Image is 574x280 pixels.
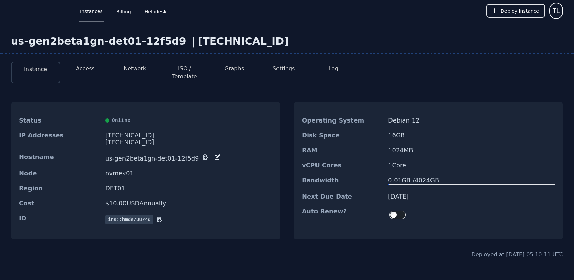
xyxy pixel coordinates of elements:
img: Power On [308,37,317,46]
dt: Status [19,117,100,124]
div: us-gen2beta1gn-det01-12f5d9 [11,35,189,48]
dd: 16 GB [388,132,555,139]
img: Power Off [359,37,369,46]
dt: vCPU Cores [302,162,383,169]
dt: Bandwidth [302,177,383,185]
button: Instance [24,65,47,73]
button: Log [329,64,339,73]
dt: Hostname [19,154,100,162]
dt: ID [19,215,100,224]
dd: 1024 MB [388,147,555,154]
dt: RAM [302,147,383,154]
dt: Next Due Date [302,193,383,200]
dd: $ 10.00 USD Annually [105,200,272,207]
button: Graphs [225,64,244,73]
dt: Node [19,170,100,177]
span: Deploy Instance [501,7,539,14]
button: Network [123,64,146,73]
dd: DET01 [105,185,272,192]
div: 0.01 GB / 4024 GB [388,177,555,184]
img: Logo [11,6,60,16]
button: Deploy Instance [486,4,545,18]
dt: Region [19,185,100,192]
dt: Cost [19,200,100,207]
button: User menu [549,3,563,19]
dd: Debian 12 [388,117,555,124]
img: Restart [333,37,343,46]
div: | [189,35,198,48]
dd: [DATE] [388,193,555,200]
button: Restart [325,35,351,46]
dt: Disk Space [302,132,383,139]
span: TL [553,6,560,16]
dt: Auto Renew? [302,208,383,222]
dd: us-gen2beta1gn-det01-12f5d9 [105,154,272,162]
button: ISO / Template [165,64,204,81]
div: [TECHNICAL_ID] [105,139,272,146]
button: Settings [273,64,295,73]
div: [TECHNICAL_ID] [198,35,289,48]
dt: Operating System [302,117,383,124]
div: Online [105,117,272,124]
dt: IP Addresses [19,132,100,146]
span: ins::hmds7uu74q [105,215,153,224]
dd: nvmek01 [105,170,272,177]
div: Deployed at: [DATE] 05:10:11 UTC [472,250,563,259]
button: Power On [300,35,325,46]
dd: 1 Core [388,162,555,169]
div: [TECHNICAL_ID] [105,132,272,139]
button: Power Off [351,35,377,46]
button: Access [76,64,95,73]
